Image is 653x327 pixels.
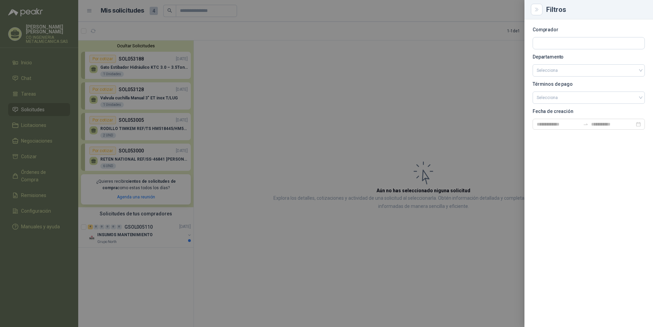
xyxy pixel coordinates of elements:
[533,5,541,14] button: Close
[583,121,588,127] span: to
[533,28,645,32] p: Comprador
[533,82,645,86] p: Términos de pago
[546,6,645,13] div: Filtros
[533,109,645,113] p: Fecha de creación
[583,121,588,127] span: swap-right
[533,55,645,59] p: Departamento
